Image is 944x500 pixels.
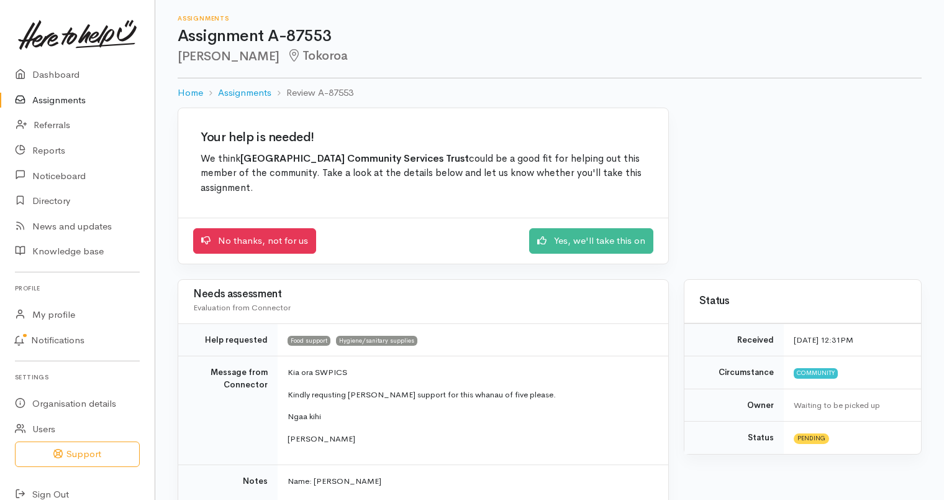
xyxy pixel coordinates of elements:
h6: Assignments [178,15,922,22]
time: [DATE] 12:31PM [794,335,853,345]
nav: breadcrumb [178,78,922,108]
td: Circumstance [684,356,784,389]
h3: Status [699,295,906,307]
span: Pending [794,433,829,443]
td: Status [684,422,784,454]
a: Assignments [218,86,271,100]
div: Waiting to be picked up [794,399,906,412]
span: Evaluation from Connector [193,302,291,313]
p: Name: [PERSON_NAME] [288,475,653,488]
p: We think could be a good fit for helping out this member of the community. Take a look at the det... [201,152,646,196]
a: No thanks, not for us [193,228,316,254]
p: Kindly requsting [PERSON_NAME] support for this whanau of five please. [288,389,653,401]
p: [PERSON_NAME] [288,433,653,445]
a: Yes, we'll take this on [529,228,653,254]
h3: Needs assessment [193,289,653,300]
button: Support [15,442,140,467]
p: Ngaa kihi [288,410,653,423]
td: Owner [684,389,784,422]
td: Help requested [178,323,278,356]
span: Food support [288,336,330,346]
h2: Your help is needed! [201,131,646,144]
h2: [PERSON_NAME] [178,49,922,63]
h6: Profile [15,280,140,297]
li: Review A-87553 [271,86,353,100]
p: Kia ora SWPICS [288,366,653,379]
span: Community [794,368,838,378]
td: Message from Connector [178,356,278,465]
h6: Settings [15,369,140,386]
b: [GEOGRAPHIC_DATA] Community Services Trust [240,152,469,165]
a: Home [178,86,203,100]
td: Received [684,323,784,356]
span: Tokoroa [287,48,348,63]
span: Hygiene/sanitary supplies [336,336,417,346]
h1: Assignment A-87553 [178,27,922,45]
